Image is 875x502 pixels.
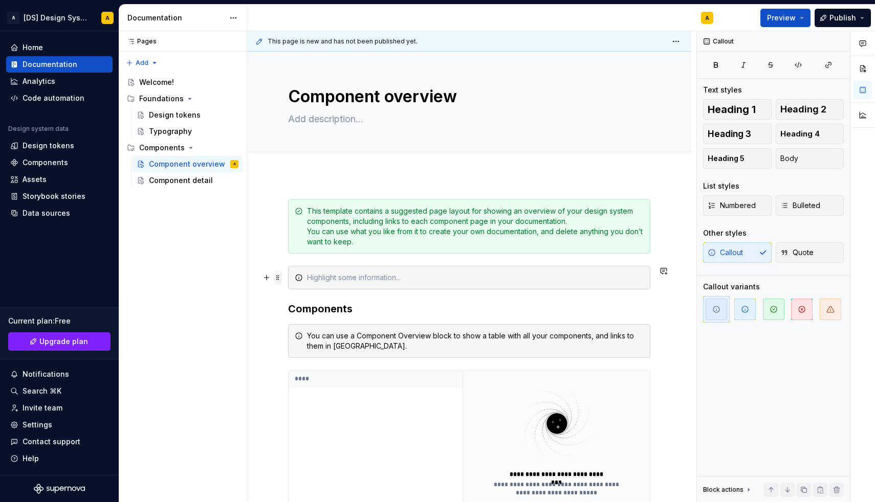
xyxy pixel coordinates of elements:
[760,9,811,27] button: Preview
[780,129,820,139] span: Heading 4
[708,129,751,139] span: Heading 3
[6,138,113,154] a: Design tokens
[123,74,243,90] a: Welcome!
[127,13,224,23] div: Documentation
[776,124,844,144] button: Heading 4
[123,74,243,189] div: Page tree
[776,148,844,169] button: Body
[6,417,113,433] a: Settings
[7,12,19,24] div: A
[703,124,772,144] button: Heading 3
[6,383,113,399] button: Search ⌘K
[233,159,236,169] div: A
[133,123,243,140] a: Typography
[23,420,52,430] div: Settings
[139,94,184,104] div: Foundations
[23,76,55,86] div: Analytics
[123,90,243,107] div: Foundations
[23,386,61,396] div: Search ⌘K
[708,200,756,211] span: Numbered
[23,208,70,218] div: Data sources
[23,59,77,70] div: Documentation
[23,141,74,151] div: Design tokens
[6,39,113,56] a: Home
[776,195,844,216] button: Bulleted
[8,332,111,351] a: Upgrade plan
[139,143,185,153] div: Components
[703,85,742,95] div: Text styles
[708,104,756,115] span: Heading 1
[133,156,243,172] a: Component overviewA
[23,42,43,53] div: Home
[6,56,113,73] a: Documentation
[6,154,113,171] a: Components
[23,191,85,201] div: Storybook stories
[24,13,89,23] div: [DS] Design System
[23,157,68,168] div: Components
[703,282,760,292] div: Callout variants
[776,242,844,263] button: Quote
[6,188,113,204] a: Storybook stories
[133,172,243,189] a: Component detail
[149,175,213,186] div: Component detail
[6,73,113,89] a: Analytics
[703,148,772,169] button: Heading 5
[8,125,69,133] div: Design system data
[105,14,110,22] div: A
[34,484,85,494] svg: Supernova Logo
[286,84,648,109] textarea: Component overview
[149,159,225,169] div: Component overview
[6,433,113,450] button: Contact support
[123,37,157,45] div: Pages
[703,99,772,120] button: Heading 1
[776,99,844,120] button: Heading 2
[288,302,650,316] h3: Components
[708,153,745,164] span: Heading 5
[767,13,796,23] span: Preview
[2,7,117,29] button: A[DS] Design SystemA
[139,77,174,87] div: Welcome!
[136,59,148,67] span: Add
[23,403,62,413] div: Invite team
[8,316,111,326] div: Current plan : Free
[780,200,820,211] span: Bulleted
[703,195,772,216] button: Numbered
[23,453,39,464] div: Help
[149,126,192,136] div: Typography
[23,369,69,379] div: Notifications
[39,336,88,347] span: Upgrade plan
[703,181,739,191] div: List styles
[829,13,856,23] span: Publish
[6,205,113,221] a: Data sources
[703,483,753,497] div: Block actions
[6,366,113,382] button: Notifications
[307,331,644,351] div: You can use a Component Overview block to show a table with all your components, and links to the...
[780,247,814,258] span: Quote
[123,56,161,70] button: Add
[703,228,747,238] div: Other styles
[780,104,826,115] span: Heading 2
[149,110,201,120] div: Design tokens
[705,14,709,22] div: A
[6,90,113,106] a: Code automation
[23,174,47,185] div: Assets
[268,37,418,45] span: This page is new and has not been published yet.
[123,140,243,156] div: Components
[6,450,113,467] button: Help
[307,206,644,247] div: This template contains a suggested page layout for showing an overview of your design system comp...
[703,486,743,494] div: Block actions
[6,400,113,416] a: Invite team
[6,171,113,188] a: Assets
[815,9,871,27] button: Publish
[23,437,80,447] div: Contact support
[133,107,243,123] a: Design tokens
[23,93,84,103] div: Code automation
[780,153,798,164] span: Body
